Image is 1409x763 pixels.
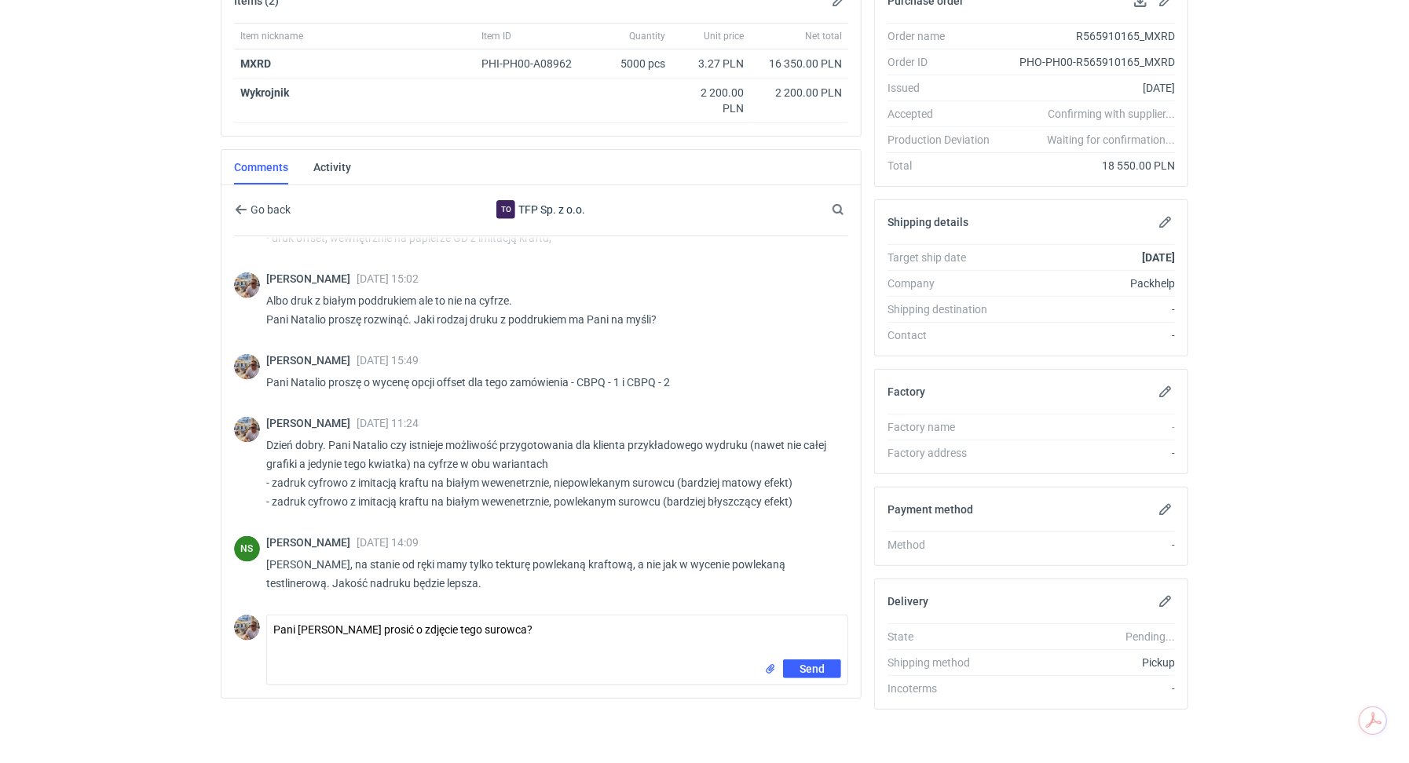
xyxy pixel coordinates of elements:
[1156,213,1175,232] button: Edit shipping details
[887,655,1002,670] div: Shipping method
[234,536,260,562] figcaption: NS
[887,445,1002,461] div: Factory address
[1002,537,1175,553] div: -
[1125,630,1175,643] em: Pending...
[887,28,1002,44] div: Order name
[887,216,968,228] h2: Shipping details
[357,272,419,285] span: [DATE] 15:02
[629,30,665,42] span: Quantity
[887,385,925,398] h2: Factory
[266,272,357,285] span: [PERSON_NAME]
[412,200,670,219] div: TFP Sp. z o.o.
[829,200,879,219] input: Search
[1002,655,1175,670] div: Pickup
[481,30,511,42] span: Item ID
[240,57,271,70] a: MXRD
[805,30,842,42] span: Net total
[1002,28,1175,44] div: R565910165_MXRD
[887,250,1002,265] div: Target ship date
[1156,592,1175,611] button: Edit delivery details
[1156,500,1175,519] button: Edit payment method
[1002,158,1175,173] div: 18 550.00 PLN
[266,291,836,329] p: Albo druk z białym poddrukiem ale to nie na cyfrze. Pani Natalio proszę rozwinąć. Jaki rodzaj dru...
[1002,54,1175,70] div: PHO-PH00-R565910165_MXRD
[887,132,1002,148] div: Production Deviation
[887,419,1002,435] div: Factory name
[266,536,357,549] span: [PERSON_NAME]
[357,354,419,367] span: [DATE] 15:49
[887,54,1002,70] div: Order ID
[887,537,1002,553] div: Method
[887,681,1002,696] div: Incoterms
[1142,251,1175,264] strong: [DATE]
[887,503,973,516] h2: Payment method
[313,150,351,184] a: Activity
[887,327,1002,343] div: Contact
[357,417,419,429] span: [DATE] 11:24
[1002,445,1175,461] div: -
[1048,108,1175,120] em: Confirming with supplier...
[887,301,1002,317] div: Shipping destination
[266,555,836,593] p: [PERSON_NAME], na stanie od ręki mamy tylko tekturę powlekaną kraftową, a nie jak w wycenie powle...
[1156,382,1175,401] button: Edit factory details
[496,200,515,219] div: TFP Sp. z o.o.
[678,85,744,116] div: 2 200.00 PLN
[496,200,515,219] figcaption: To
[1047,132,1175,148] em: Waiting for confirmation...
[266,354,357,367] span: [PERSON_NAME]
[1002,301,1175,317] div: -
[887,629,1002,644] div: State
[266,373,836,392] p: Pani Natalio proszę o wycenę opcji offset dla tego zamówienia - CBPQ - 1 i CBPQ - 2
[481,56,587,71] div: PHI-PH00-A08962
[887,106,1002,122] div: Accepted
[887,276,1002,291] div: Company
[756,85,842,100] div: 2 200.00 PLN
[266,417,357,429] span: [PERSON_NAME]
[247,204,291,215] span: Go back
[234,417,260,443] img: Michał Palasek
[234,615,260,641] img: Michał Palasek
[234,150,288,184] a: Comments
[266,436,836,511] p: Dzień dobry. Pani Natalio czy istnieje możliwość przygotowania dla klienta przykładowego wydruku ...
[678,56,744,71] div: 3.27 PLN
[1002,80,1175,96] div: [DATE]
[234,536,260,562] div: Natalia Stępak
[593,49,672,78] div: 5000 pcs
[887,595,928,608] h2: Delivery
[267,615,847,659] textarea: Pani [PERSON_NAME] prosić o zdjęcie tego surowca?
[240,86,289,99] strong: Wykrojnik
[800,663,825,674] span: Send
[357,536,419,549] span: [DATE] 14:09
[783,659,841,678] button: Send
[1002,681,1175,696] div: -
[1002,327,1175,343] div: -
[756,56,842,71] div: 16 350.00 PLN
[887,158,1002,173] div: Total
[1002,419,1175,435] div: -
[234,354,260,380] img: Michał Palasek
[1002,276,1175,291] div: Packhelp
[240,30,303,42] span: Item nickname
[704,30,744,42] span: Unit price
[234,272,260,298] img: Michał Palasek
[234,200,291,219] button: Go back
[887,80,1002,96] div: Issued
